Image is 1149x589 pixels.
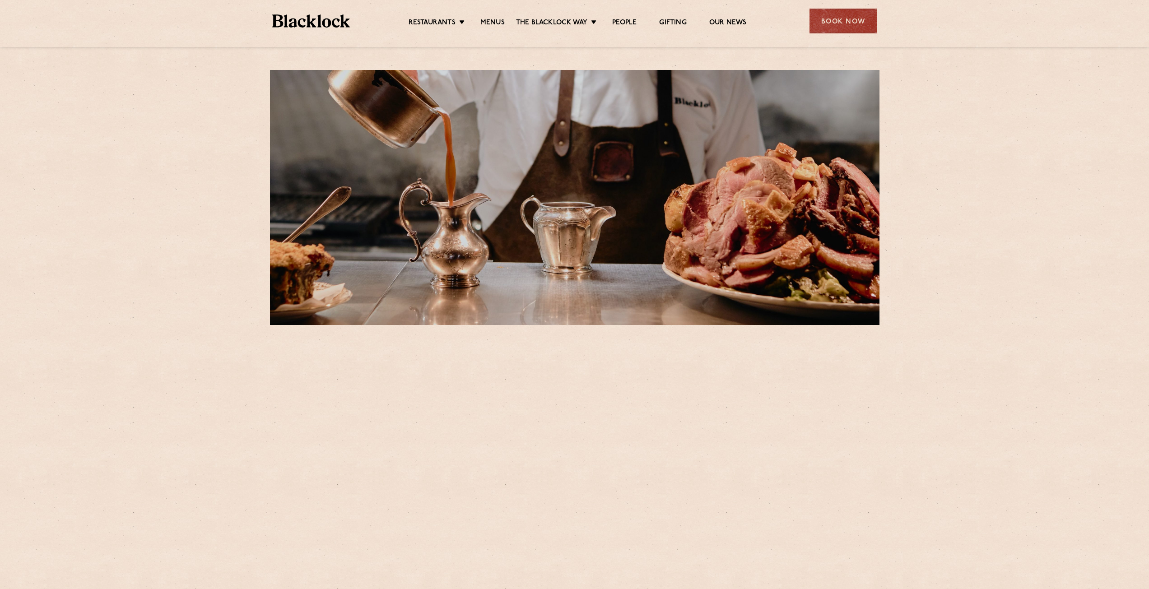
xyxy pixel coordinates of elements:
[409,19,456,28] a: Restaurants
[612,19,637,28] a: People
[709,19,747,28] a: Our News
[272,14,350,28] img: BL_Textured_Logo-footer-cropped.svg
[809,9,877,33] div: Book Now
[480,19,505,28] a: Menus
[659,19,686,28] a: Gifting
[516,19,587,28] a: The Blacklock Way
